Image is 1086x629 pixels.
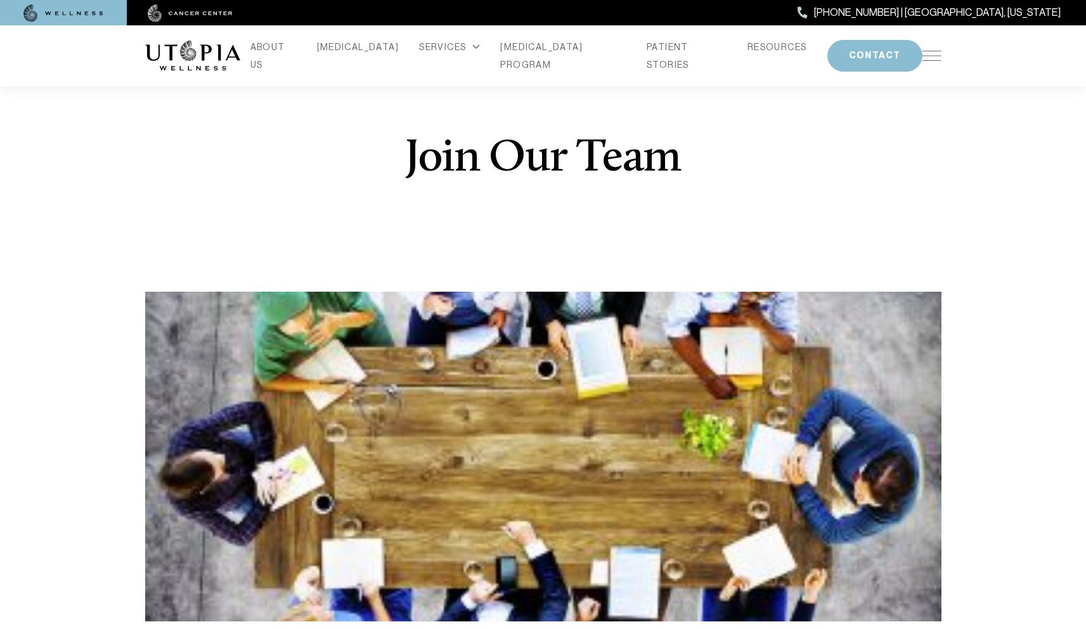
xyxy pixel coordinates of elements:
img: icon-hamburger [922,51,941,61]
button: CONTACT [827,40,922,72]
div: SERVICES [419,38,480,56]
a: [MEDICAL_DATA] [317,38,399,56]
img: Join Our Team [145,292,941,621]
img: logo [145,41,240,71]
h1: Join Our Team [405,136,680,182]
a: RESOURCES [747,38,807,56]
a: [PHONE_NUMBER] | [GEOGRAPHIC_DATA], [US_STATE] [798,4,1061,21]
img: cancer center [148,4,233,22]
a: [MEDICAL_DATA] PROGRAM [500,38,626,74]
img: wellness [23,4,103,22]
a: PATIENT STORIES [647,38,727,74]
a: ABOUT US [250,38,297,74]
span: [PHONE_NUMBER] | [GEOGRAPHIC_DATA], [US_STATE] [814,4,1061,21]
